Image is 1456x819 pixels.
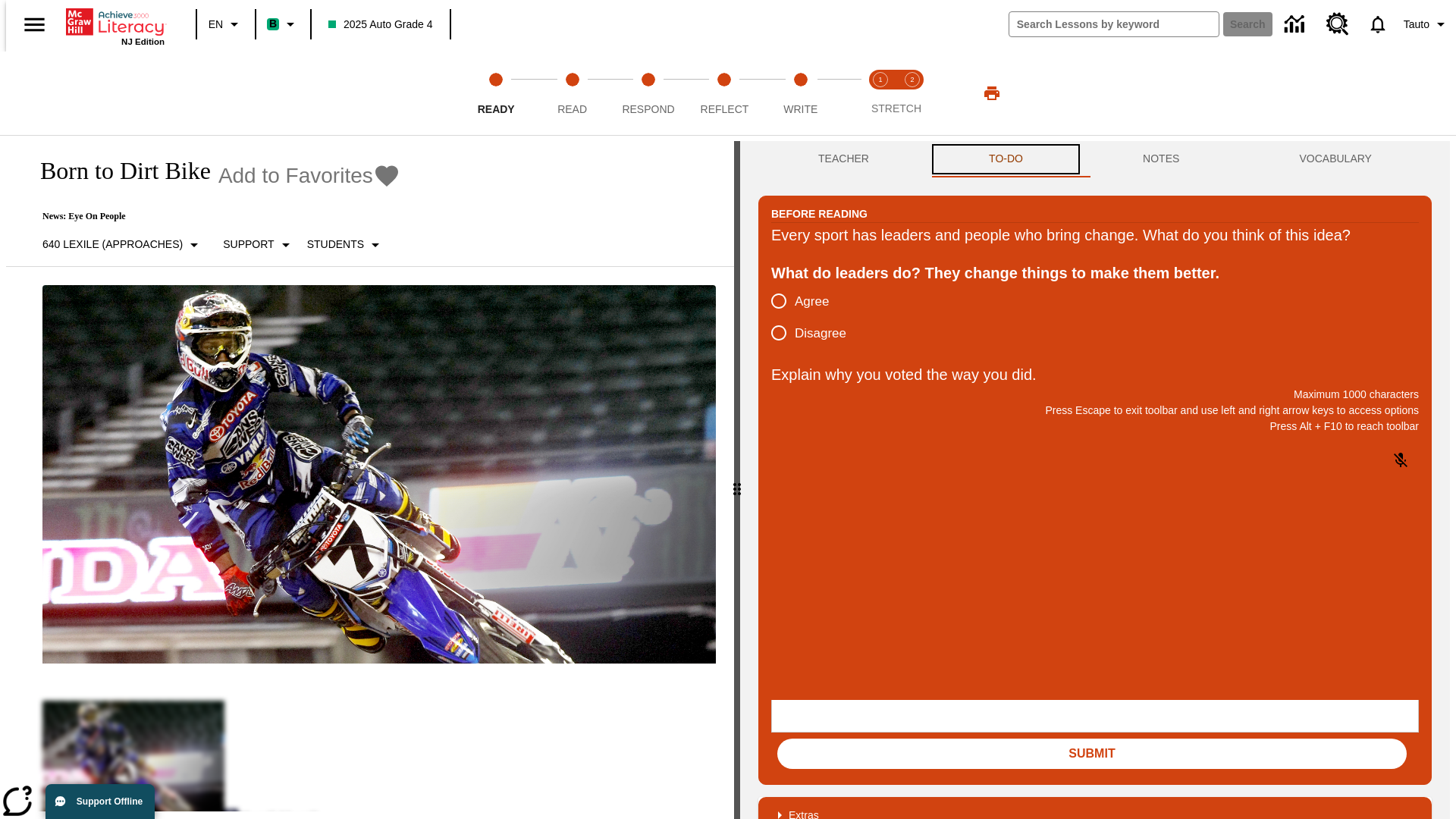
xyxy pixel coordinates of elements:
p: Press Alt + F10 to reach toolbar [771,419,1419,435]
input: search field [1009,12,1219,36]
p: News: Eye On People [24,211,400,222]
a: Notifications [1358,5,1398,44]
h2: Before Reading [771,206,868,222]
p: Explain why you voted the way you did. [771,362,1419,387]
span: Ready [478,103,515,115]
p: 640 Lexile (Approaches) [42,237,183,253]
button: VOCABULARY [1239,141,1432,177]
button: Select Lexile, 640 Lexile (Approaches) [36,231,209,259]
div: activity [740,141,1450,819]
button: Teacher [758,141,929,177]
span: 2025 Auto Grade 4 [328,17,433,33]
a: Data Center [1276,4,1317,45]
h1: Born to Dirt Bike [24,157,211,185]
p: Press Escape to exit toolbar and use left and right arrow keys to access options [771,403,1419,419]
div: poll [771,285,858,349]
p: Support [223,237,274,253]
button: Language: EN, Select a language [202,11,250,38]
button: Boost Class color is mint green. Change class color [261,11,306,38]
span: Respond [622,103,674,115]
button: Scaffolds, Support [217,231,300,259]
button: NOTES [1083,141,1239,177]
button: Click to activate and allow voice recognition [1382,442,1419,479]
button: Reflect step 4 of 5 [680,52,768,135]
button: Support Offline [45,784,155,819]
button: Respond step 3 of 5 [604,52,692,135]
span: NJ Edition [121,37,165,46]
button: Submit [777,739,1407,769]
span: B [269,14,277,33]
button: Ready step 1 of 5 [452,52,540,135]
span: STRETCH [871,102,921,115]
text: 1 [878,76,882,83]
p: Students [307,237,364,253]
button: Add to Favorites - Born to Dirt Bike [218,162,400,189]
span: Disagree [795,324,846,344]
text: 2 [910,76,914,83]
span: Add to Favorites [218,164,373,188]
span: EN [209,17,223,33]
div: reading [6,141,734,811]
img: Motocross racer James Stewart flies through the air on his dirt bike. [42,285,716,664]
span: Write [783,103,817,115]
button: Write step 5 of 5 [757,52,845,135]
button: Print [968,80,1016,107]
body: Explain why you voted the way you did. Maximum 1000 characters Press Alt + F10 to reach toolbar P... [6,12,221,26]
span: Tauto [1404,17,1429,33]
button: TO-DO [929,141,1083,177]
span: Reflect [701,103,749,115]
div: What do leaders do? They change things to make them better. [771,261,1419,285]
button: Select Student [301,231,391,259]
button: Profile/Settings [1398,11,1456,38]
span: Support Offline [77,796,143,807]
span: Read [557,103,587,115]
div: Every sport has leaders and people who bring change. What do you think of this idea? [771,223,1419,247]
button: Open side menu [12,2,57,47]
div: Instructional Panel Tabs [758,141,1432,177]
p: Maximum 1000 characters [771,387,1419,403]
span: Agree [795,292,829,312]
div: Press Enter or Spacebar and then press right and left arrow keys to move the slider [734,141,740,819]
button: Stretch Read step 1 of 2 [858,52,902,135]
a: Resource Center, Will open in new tab [1317,4,1358,45]
button: Stretch Respond step 2 of 2 [890,52,934,135]
div: Home [66,5,165,46]
button: Read step 2 of 5 [528,52,616,135]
